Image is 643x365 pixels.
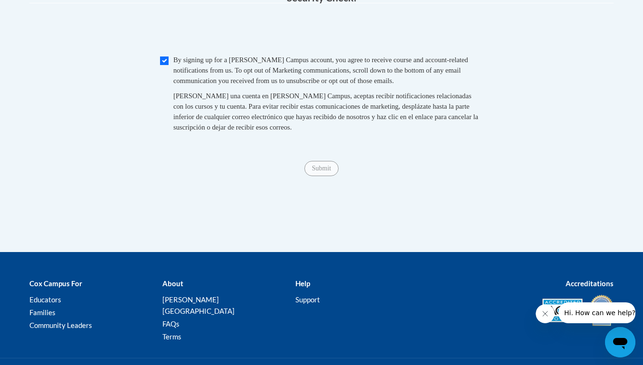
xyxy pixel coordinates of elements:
b: Help [295,279,310,288]
span: [PERSON_NAME] una cuenta en [PERSON_NAME] Campus, aceptas recibir notificaciones relacionadas con... [173,92,478,131]
iframe: Message from company [558,302,635,323]
a: Terms [162,332,181,341]
span: By signing up for a [PERSON_NAME] Campus account, you agree to receive course and account-related... [173,56,468,84]
a: Support [295,295,320,304]
b: Cox Campus For [29,279,82,288]
iframe: Close message [536,304,555,323]
a: Educators [29,295,61,304]
a: Community Leaders [29,321,92,329]
iframe: reCAPTCHA [249,13,394,50]
a: FAQs [162,319,180,328]
img: IDA® Accredited [590,294,614,327]
a: [PERSON_NAME][GEOGRAPHIC_DATA] [162,295,235,315]
img: Accredited IACET® Provider [542,299,583,322]
iframe: Button to launch messaging window [605,327,635,357]
a: Families [29,308,56,317]
b: Accreditations [566,279,614,288]
b: About [162,279,183,288]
